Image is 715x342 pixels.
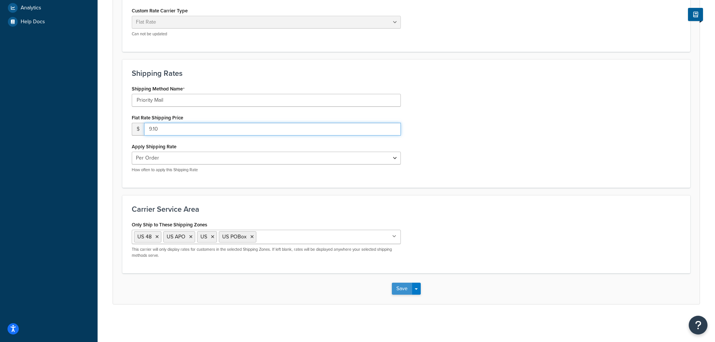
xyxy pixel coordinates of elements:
[132,205,681,213] h3: Carrier Service Area
[132,222,207,227] label: Only Ship to These Shipping Zones
[132,115,183,121] label: Flat Rate Shipping Price
[6,1,92,15] a: Analytics
[132,167,401,173] p: How often to apply this Shipping Rate
[132,247,401,258] p: This carrier will only display rates for customers in the selected Shipping Zones. If left blank,...
[132,31,401,37] p: Can not be updated
[167,233,185,241] span: US APO
[222,233,247,241] span: US POBox
[21,5,41,11] span: Analytics
[132,144,176,149] label: Apply Shipping Rate
[132,8,188,14] label: Custom Rate Carrier Type
[21,19,45,25] span: Help Docs
[688,8,703,21] button: Show Help Docs
[200,233,207,241] span: US
[392,283,412,295] button: Save
[132,86,185,92] label: Shipping Method Name
[6,15,92,29] a: Help Docs
[137,233,152,241] span: US 48
[132,123,144,136] span: $
[132,69,681,77] h3: Shipping Rates
[689,316,707,334] button: Open Resource Center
